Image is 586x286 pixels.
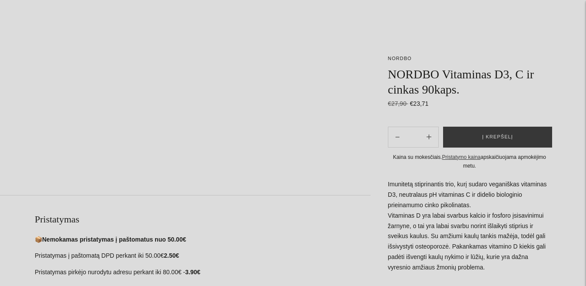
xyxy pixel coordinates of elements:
div: Kaina su mokesčiais. apskaičiuojama apmokėjimo metu. [388,153,551,171]
button: Add product quantity [388,127,407,148]
p: Pristatymas pirkėjo nurodytu adresu perkant iki 80.00€ - [35,267,371,278]
p: Imunitetą stiprinantis trio, kurį sudaro veganiškas vitaminas D3, neutralaus pH vitaminas C ir di... [388,179,551,273]
button: Subtract product quantity [420,127,438,148]
strong: 2.50€ [164,252,179,259]
a: Pristatymo kaina [442,154,481,160]
h1: NORDBO Vitaminas D3, C ir cinkas 90kaps. [388,67,551,97]
h2: Pristatymas [35,213,371,226]
s: €27,90 [388,100,408,107]
p: Pristatymas į paštomatą DPD perkant iki 50.00€ [35,251,371,261]
strong: Nemokamas pristatymas į paštomatus nuo 50.00€ [42,236,186,243]
strong: 3.90€ [185,269,200,276]
button: Į krepšelį [443,127,552,148]
a: NORDBO [388,56,412,61]
span: €23,71 [410,100,429,107]
span: Į krepšelį [482,133,513,141]
p: 📦 [35,235,371,245]
input: Product quantity [407,131,420,143]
